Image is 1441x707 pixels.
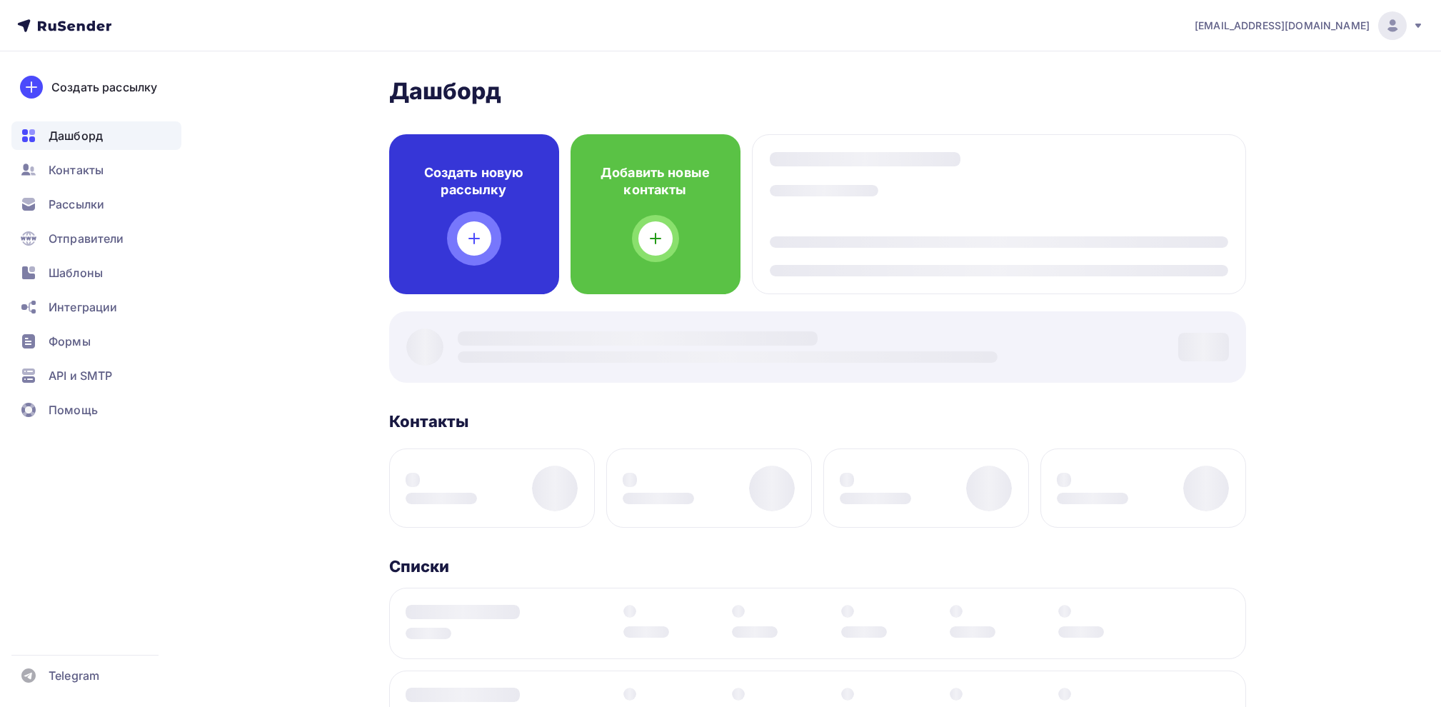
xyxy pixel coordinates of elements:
div: Создать рассылку [51,79,157,96]
span: Контакты [49,161,104,179]
a: Дашборд [11,121,181,150]
span: API и SMTP [49,367,112,384]
span: Формы [49,333,91,350]
h3: Списки [389,556,450,576]
h4: Добавить новые контакты [593,164,718,199]
a: Рассылки [11,190,181,219]
h2: Дашборд [389,77,1246,106]
a: Контакты [11,156,181,184]
a: Отправители [11,224,181,253]
span: Telegram [49,667,99,684]
h3: Контакты [389,411,469,431]
span: Помощь [49,401,98,418]
span: Шаблоны [49,264,103,281]
a: Формы [11,327,181,356]
span: [EMAIL_ADDRESS][DOMAIN_NAME] [1195,19,1370,33]
span: Рассылки [49,196,104,213]
h4: Создать новую рассылку [412,164,536,199]
span: Отправители [49,230,124,247]
span: Интеграции [49,299,117,316]
span: Дашборд [49,127,103,144]
a: [EMAIL_ADDRESS][DOMAIN_NAME] [1195,11,1424,40]
a: Шаблоны [11,259,181,287]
